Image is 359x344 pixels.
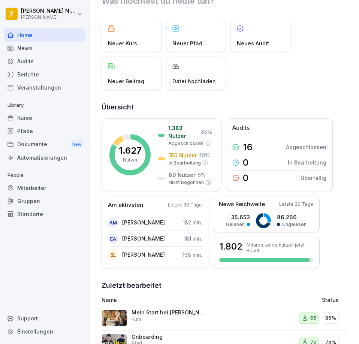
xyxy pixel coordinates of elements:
a: Audits [4,55,85,68]
p: 85 % [201,128,212,136]
p: 65 [310,314,316,322]
p: 181 min. [184,235,202,242]
p: Am aktivsten [108,201,143,209]
p: Library [4,99,85,111]
p: Mein Start bei [PERSON_NAME] - Personalfragebogen [132,309,206,316]
p: [PERSON_NAME] [122,218,165,226]
p: In Bearbeitung [288,159,326,166]
p: 35.653 [226,213,250,221]
p: Ungelesen [282,221,307,228]
div: New [70,140,83,149]
p: Onboarding [132,334,206,340]
p: 1.627 [119,146,142,155]
p: Letzte 30 Tage [279,201,313,208]
a: Gruppen [4,194,85,208]
p: Letzte 30 Tage [168,202,202,208]
p: Abgeschlossen [168,140,203,147]
a: Kurse [4,111,85,124]
a: Automatisierungen [4,151,85,164]
p: Neuer Kurs [108,39,137,47]
div: Dokumente [4,138,85,151]
p: In Bearbeitung [169,160,201,166]
p: 0 [243,158,248,167]
a: Home [4,28,85,42]
div: AM [108,217,118,228]
p: News Reichweite [219,200,265,209]
div: SL [108,250,118,260]
p: [PERSON_NAME] Nindel [21,8,76,14]
a: Veranstaltungen [4,81,85,94]
p: 16 [243,143,253,152]
p: Gelesen [226,221,245,228]
p: [PERSON_NAME] [21,15,76,20]
p: Audits [232,124,250,132]
p: Status [322,296,339,304]
p: Mitarbeitende nutzen jetzt Bounti [247,242,313,253]
a: Berichte [4,68,85,81]
p: Nutzer [123,157,138,163]
h2: Zuletzt bearbeitet [102,280,348,291]
a: DokumenteNew [4,138,85,151]
p: 1.383 Nutzer [168,124,199,140]
p: 85% [325,314,336,322]
p: [PERSON_NAME] [122,251,165,259]
p: 5 % [198,171,206,179]
p: People [4,169,85,181]
a: Mitarbeiter [4,181,85,194]
p: [PERSON_NAME] [122,235,165,242]
p: 0 [243,173,248,182]
p: 89 Nutzer [169,171,196,179]
p: Name [102,296,254,304]
a: Standorte [4,208,85,221]
a: Pfade [4,124,85,138]
p: Überfällig [301,174,326,182]
p: Neuer Beitrag [108,77,144,85]
p: 182 min. [183,218,202,226]
a: News [4,42,85,55]
p: 86.266 [277,213,307,221]
p: Neuer Pfad [172,39,202,47]
p: 10 % [199,151,210,159]
a: Mein Start bei [PERSON_NAME] - PersonalfragebogenKurs6585% [102,306,348,331]
p: Kurs [132,316,142,323]
p: 168 min. [182,251,202,259]
h3: 1.802 [219,242,243,251]
a: Einstellungen [4,325,85,338]
p: Nicht begonnen [169,179,204,186]
h2: Übersicht [102,102,348,112]
div: Support [4,312,85,325]
div: EA [108,233,118,244]
img: aaay8cu0h1hwaqqp9269xjan.png [102,310,127,326]
p: Abgeschlossen [286,143,326,151]
p: Datei hochladen [172,77,216,85]
p: Neues Audit [237,39,269,47]
p: 155 Nutzer [169,151,197,159]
